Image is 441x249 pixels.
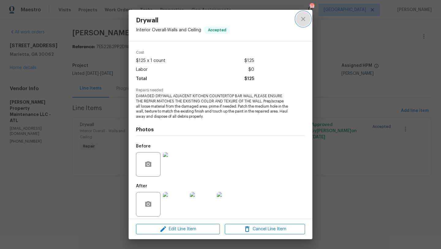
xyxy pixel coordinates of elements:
span: $125 [244,56,254,65]
span: Repairs needed [136,88,305,92]
h5: After [136,184,147,188]
span: Cancel Line Item [227,225,303,233]
span: Labor [136,65,148,74]
span: Interior Overall - Walls and Ceiling [136,28,201,32]
span: Accepted [205,27,229,33]
h5: Before [136,144,151,148]
button: close [296,12,311,26]
span: $125 x 1 count [136,56,165,65]
span: Total [136,75,147,83]
span: Edit Line Item [138,225,218,233]
button: Cancel Line Item [225,224,305,235]
span: Cost [136,51,254,55]
div: 94 [310,4,314,10]
button: Edit Line Item [136,224,220,235]
span: $0 [248,65,254,74]
h4: Photos [136,127,305,133]
span: DAMAGED DRYWALL ADJACENT KITCHEN COUNTERTOP BAR WALL, PLEASE ENSURE THE REPAIR MATCHES THE EXISTI... [136,94,288,119]
span: Drywall [136,17,229,24]
span: $125 [244,75,254,83]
